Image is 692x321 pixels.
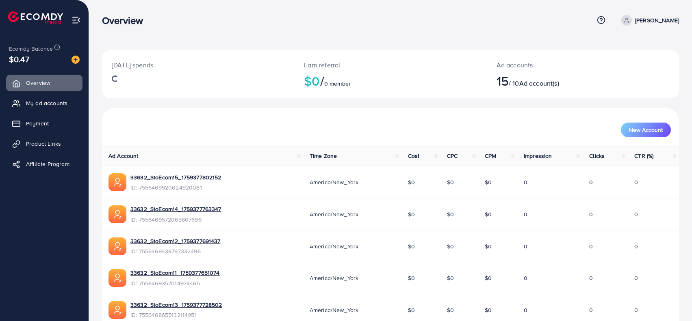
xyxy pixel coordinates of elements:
[72,15,81,25] img: menu
[589,306,593,314] span: 0
[310,210,359,218] span: America/New_York
[6,136,82,152] a: Product Links
[634,178,638,186] span: 0
[26,119,49,127] span: Payment
[524,242,527,250] span: 0
[108,152,139,160] span: Ad Account
[589,178,593,186] span: 0
[108,205,126,223] img: ic-ads-acc.e4c84228.svg
[26,140,61,148] span: Product Links
[130,173,221,181] a: 33632_StoEcom15_1759377802152
[108,237,126,255] img: ic-ads-acc.e4c84228.svg
[130,237,221,245] a: 33632_StoEcom12_1759377691437
[634,242,638,250] span: 0
[634,152,653,160] span: CTR (%)
[130,205,221,213] a: 33632_StoEcom14_1759377763347
[130,301,222,309] a: 33632_StoEcom13_1759377728502
[130,247,221,255] span: ID: 7556469438797332496
[130,215,221,224] span: ID: 7556469572065607696
[408,152,420,160] span: Cost
[9,53,29,65] span: $0.47
[634,306,638,314] span: 0
[447,306,454,314] span: $0
[304,60,477,70] p: Earn referral
[310,178,359,186] span: America/New_York
[447,242,454,250] span: $0
[408,210,415,218] span: $0
[26,79,50,87] span: Overview
[6,75,82,91] a: Overview
[485,178,492,186] span: $0
[310,152,337,160] span: Time Zone
[497,73,621,88] h2: / 10
[304,73,477,88] h2: $0
[130,269,220,277] a: 33632_StoEcom11_1759377651074
[108,269,126,287] img: ic-ads-acc.e4c84228.svg
[524,178,527,186] span: 0
[485,210,492,218] span: $0
[485,274,492,282] span: $0
[310,274,359,282] span: America/New_York
[6,115,82,131] a: Payment
[26,99,67,107] span: My ad accounts
[447,152,458,160] span: CPC
[108,173,126,191] img: ic-ads-acc.e4c84228.svg
[8,11,63,24] img: logo
[524,210,527,218] span: 0
[589,210,593,218] span: 0
[112,60,284,70] p: [DATE] spends
[26,160,69,168] span: Affiliate Program
[310,306,359,314] span: America/New_York
[634,210,638,218] span: 0
[447,210,454,218] span: $0
[524,152,552,160] span: Impression
[485,152,496,160] span: CPM
[524,306,527,314] span: 0
[618,15,679,26] a: [PERSON_NAME]
[408,242,415,250] span: $0
[524,274,527,282] span: 0
[635,15,679,25] p: [PERSON_NAME]
[6,95,82,111] a: My ad accounts
[447,178,454,186] span: $0
[130,311,222,319] span: ID: 7556468655132114951
[497,60,621,70] p: Ad accounts
[310,242,359,250] span: America/New_York
[9,45,53,53] span: Ecomdy Balance
[485,242,492,250] span: $0
[485,306,492,314] span: $0
[408,306,415,314] span: $0
[408,178,415,186] span: $0
[589,242,593,250] span: 0
[634,274,638,282] span: 0
[589,152,605,160] span: Clicks
[589,274,593,282] span: 0
[519,79,559,88] span: Ad account(s)
[72,56,80,64] img: image
[497,71,509,90] span: 15
[447,274,454,282] span: $0
[629,127,663,133] span: New Account
[6,156,82,172] a: Affiliate Program
[130,183,221,192] span: ID: 7556469920024920081
[324,80,351,88] span: 0 member
[102,15,150,26] h3: Overview
[108,301,126,319] img: ic-ads-acc.e4c84228.svg
[621,123,671,137] button: New Account
[320,71,324,90] span: /
[408,274,415,282] span: $0
[130,279,220,287] span: ID: 7556469357014974465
